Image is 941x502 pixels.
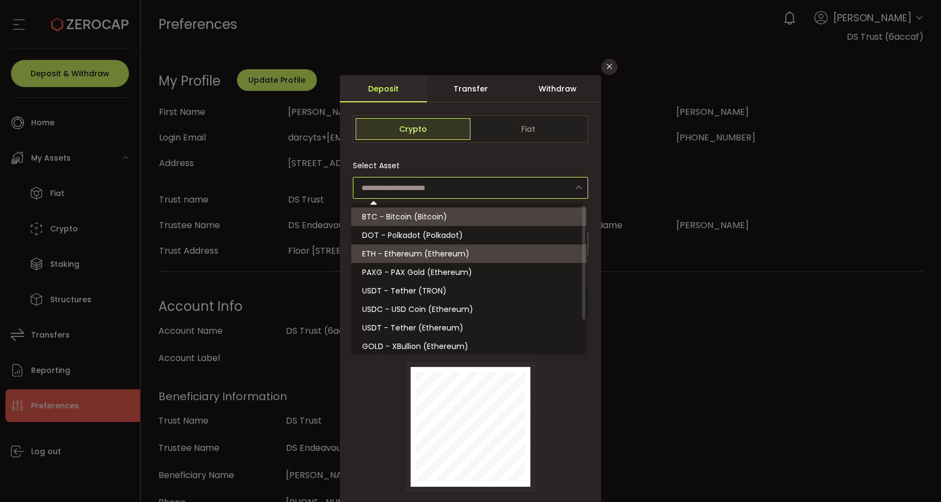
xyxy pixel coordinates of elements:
[427,75,514,102] div: Transfer
[362,248,469,259] span: ETH - Ethereum (Ethereum)
[362,230,463,241] span: DOT - Polkadot (Polkadot)
[514,75,601,102] div: Withdraw
[362,304,473,315] span: USDC - USD Coin (Ethereum)
[362,285,447,296] span: USDT - Tether (TRON)
[340,75,427,102] div: Deposit
[362,267,472,278] span: PAXG - PAX Gold (Ethereum)
[356,118,471,140] span: Crypto
[471,118,585,140] span: Fiat
[887,450,941,502] iframe: Chat Widget
[601,59,618,75] button: Close
[353,160,406,171] label: Select Asset
[362,322,463,333] span: USDT - Tether (Ethereum)
[362,341,468,352] span: GOLD - XBullion (Ethereum)
[362,211,447,222] span: BTC - Bitcoin (Bitcoin)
